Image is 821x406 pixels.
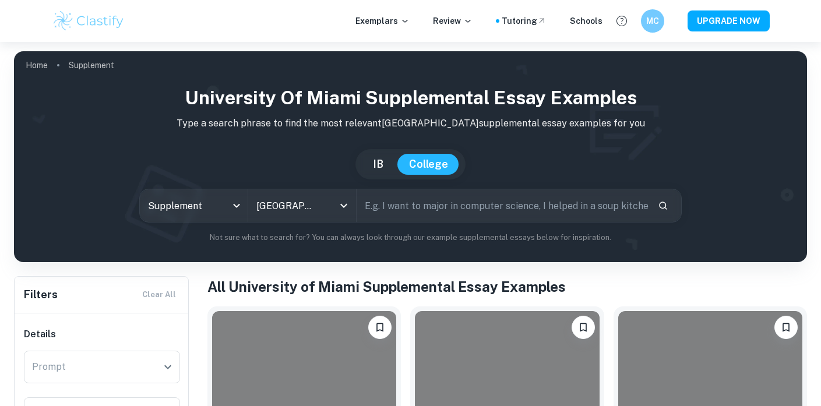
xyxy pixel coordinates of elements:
[774,316,798,339] button: Bookmark
[641,9,664,33] button: MC
[26,57,48,73] a: Home
[357,189,649,222] input: E.g. I want to major in computer science, I helped in a soup kitchen, I want to join the debate t...
[160,359,176,375] button: Open
[688,10,770,31] button: UPGRADE NOW
[361,154,395,175] button: IB
[24,287,58,303] h6: Filters
[397,154,460,175] button: College
[52,9,126,33] img: Clastify logo
[336,197,352,214] button: Open
[69,59,114,72] p: Supplement
[433,15,473,27] p: Review
[572,316,595,339] button: Bookmark
[646,15,659,27] h6: MC
[24,327,180,341] h6: Details
[14,51,807,262] img: profile cover
[23,84,798,112] h1: University of Miami Supplemental Essay Examples
[570,15,602,27] a: Schools
[502,15,547,27] a: Tutoring
[368,316,392,339] button: Bookmark
[355,15,410,27] p: Exemplars
[140,189,248,222] div: Supplement
[23,232,798,243] p: Not sure what to search for? You can always look through our example supplemental essays below fo...
[207,276,807,297] h1: All University of Miami Supplemental Essay Examples
[653,196,673,216] button: Search
[612,11,632,31] button: Help and Feedback
[23,116,798,130] p: Type a search phrase to find the most relevant [GEOGRAPHIC_DATA] supplemental essay examples for you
